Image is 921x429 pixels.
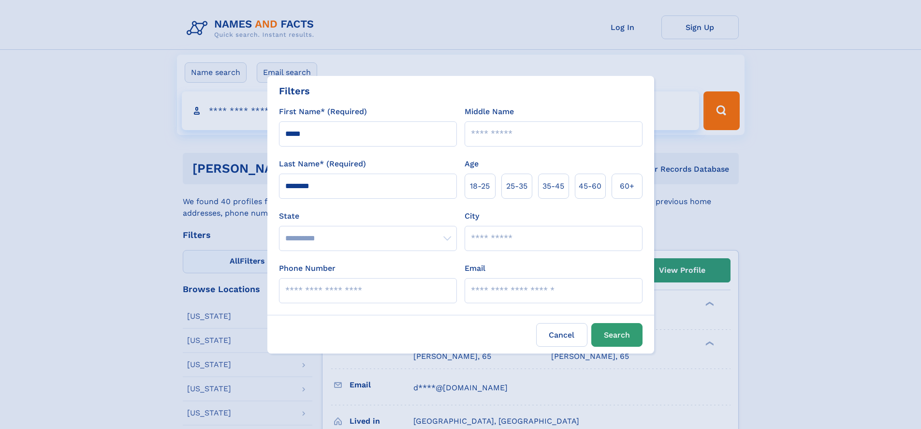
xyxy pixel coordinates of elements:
[591,323,643,347] button: Search
[279,263,336,274] label: Phone Number
[465,158,479,170] label: Age
[279,210,457,222] label: State
[465,263,485,274] label: Email
[279,84,310,98] div: Filters
[506,180,527,192] span: 25‑35
[465,106,514,118] label: Middle Name
[542,180,564,192] span: 35‑45
[579,180,601,192] span: 45‑60
[279,106,367,118] label: First Name* (Required)
[620,180,634,192] span: 60+
[465,210,479,222] label: City
[470,180,490,192] span: 18‑25
[279,158,366,170] label: Last Name* (Required)
[536,323,587,347] label: Cancel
